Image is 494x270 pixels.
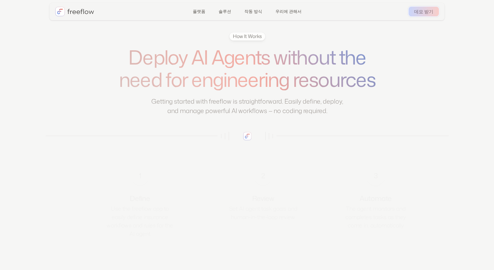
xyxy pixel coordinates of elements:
[371,171,380,180] div: 3
[55,7,94,16] a: 집
[188,6,210,17] a: 플랫폼
[240,6,267,17] a: 작동 방식
[214,6,236,17] a: 솔루션
[271,6,306,17] a: 우리에 관해서
[114,46,380,91] h1: Deploy AI Agents without the need for engineering resources
[233,33,261,40] div: How It Works
[258,171,267,180] div: 2
[151,97,343,115] font: Getting started with freeflow is straightforward. Easily define, deploy, and manage powerful AI w...
[105,193,175,203] div: Define
[228,204,297,221] p: Set AI agent task goals and human-in-the-loop review
[228,193,297,203] div: Review
[105,204,175,238] p: Use the freeflow app to easily define insurance workflows and rules for the AI agent
[341,193,410,203] div: Automate
[409,7,439,16] a: 데모 받기
[135,171,145,180] div: 1
[345,205,406,229] font: The agent monitors and completes tasks as they come in, automatically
